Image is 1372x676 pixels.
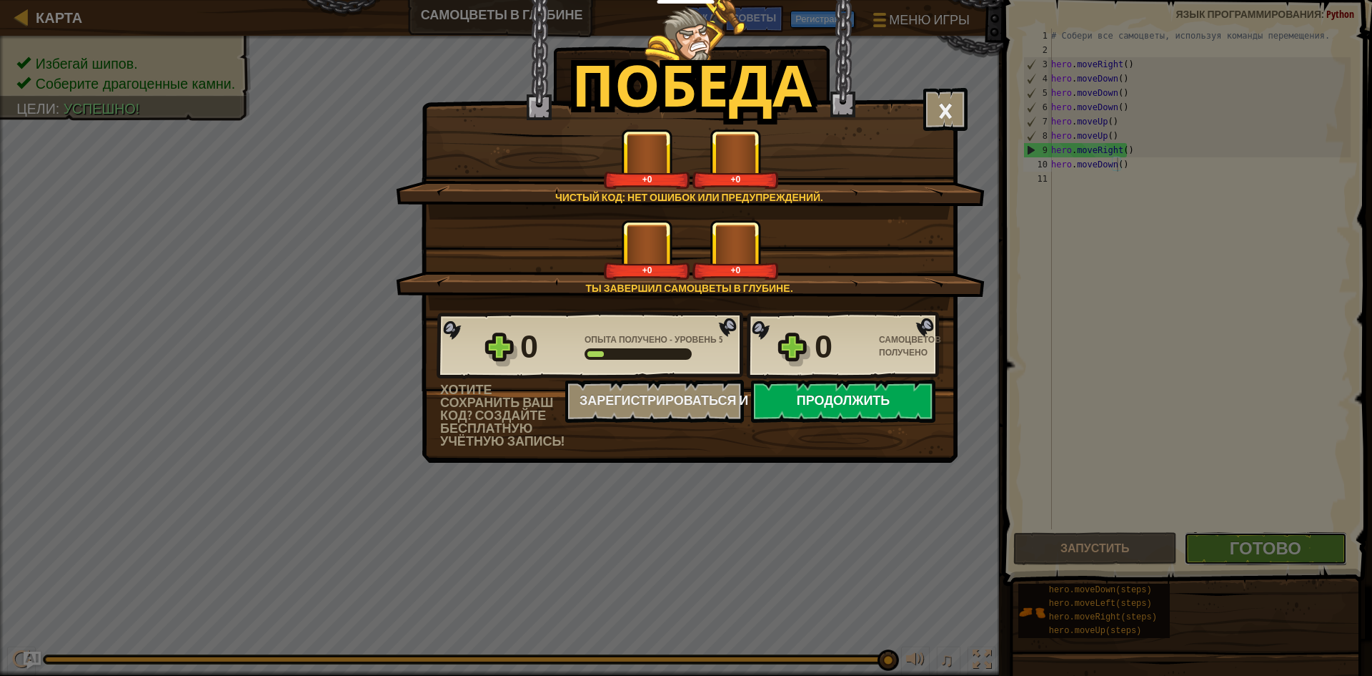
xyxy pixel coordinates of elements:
[520,324,576,370] div: 0
[607,265,687,275] div: +0
[695,174,776,185] div: +0
[585,333,670,346] span: Опыта получено
[440,383,565,448] div: Хотите сохранить ваш код? Создайте бесплатную учётную запись!
[695,265,776,275] div: +0
[572,53,812,116] h1: Победа
[607,174,687,185] div: +0
[464,281,915,295] div: Ты завершил Самоцветы в глубине.
[585,333,723,346] div: -
[923,88,968,131] button: ×
[719,333,723,346] span: 5
[815,324,870,370] div: 0
[751,380,935,423] button: Продолжить
[565,380,744,423] button: Зарегистрироваться и сохранить
[879,333,943,359] div: Самоцветов получено
[464,190,915,205] div: Чистый код: нет ошибок или предупреждений.
[672,333,719,346] span: Уровень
